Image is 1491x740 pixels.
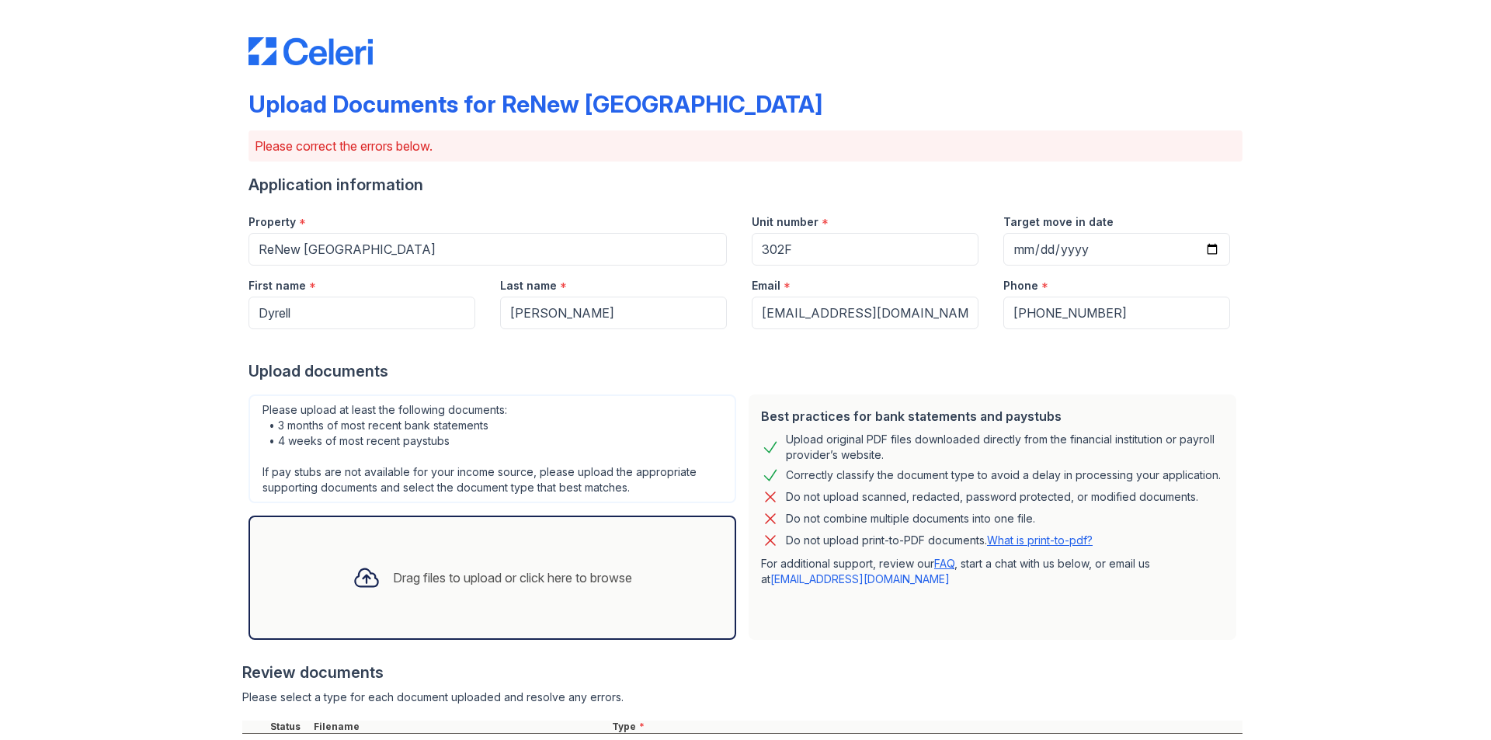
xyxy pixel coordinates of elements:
[248,90,822,118] div: Upload Documents for ReNew [GEOGRAPHIC_DATA]
[248,360,1242,382] div: Upload documents
[311,721,609,733] div: Filename
[752,214,818,230] label: Unit number
[248,37,373,65] img: CE_Logo_Blue-a8612792a0a2168367f1c8372b55b34899dd931a85d93a1a3d3e32e68fde9ad4.png
[267,721,311,733] div: Status
[770,572,950,585] a: [EMAIL_ADDRESS][DOMAIN_NAME]
[761,407,1224,426] div: Best practices for bank statements and paystubs
[248,214,296,230] label: Property
[786,533,1093,548] p: Do not upload print-to-PDF documents.
[255,137,1236,155] p: Please correct the errors below.
[242,690,1242,705] div: Please select a type for each document uploaded and resolve any errors.
[934,557,954,570] a: FAQ
[500,278,557,294] label: Last name
[761,556,1224,587] p: For additional support, review our , start a chat with us below, or email us at
[786,509,1035,528] div: Do not combine multiple documents into one file.
[987,533,1093,547] a: What is print-to-pdf?
[786,488,1198,506] div: Do not upload scanned, redacted, password protected, or modified documents.
[786,432,1224,463] div: Upload original PDF files downloaded directly from the financial institution or payroll provider’...
[752,278,780,294] label: Email
[393,568,632,587] div: Drag files to upload or click here to browse
[1003,278,1038,294] label: Phone
[786,466,1221,485] div: Correctly classify the document type to avoid a delay in processing your application.
[242,662,1242,683] div: Review documents
[248,394,736,503] div: Please upload at least the following documents: • 3 months of most recent bank statements • 4 wee...
[1003,214,1114,230] label: Target move in date
[248,278,306,294] label: First name
[609,721,1242,733] div: Type
[248,174,1242,196] div: Application information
